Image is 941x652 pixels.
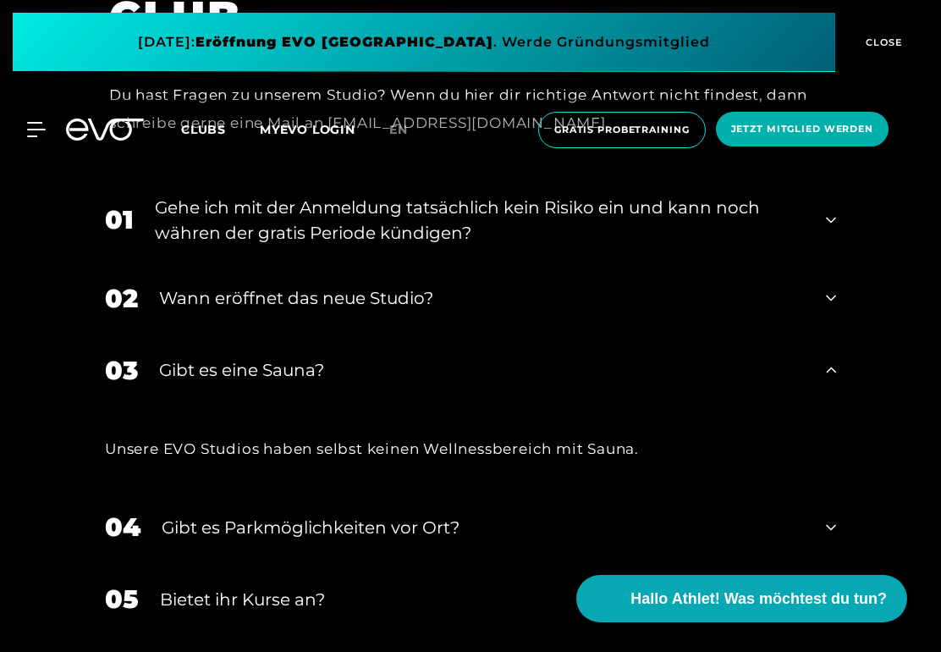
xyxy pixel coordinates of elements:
button: CLOSE [835,13,928,72]
div: 05 [105,580,139,618]
div: Unsere EVO Studios haben selbst keinen Wellnessbereich mit Sauna. [105,435,836,462]
div: Wann eröffnet das neue Studio? [159,285,805,311]
div: 04 [105,508,140,546]
span: Jetzt Mitglied werden [731,122,873,136]
button: Hallo Athlet! Was möchtest du tun? [576,575,907,622]
a: Gratis Probetraining [533,112,711,148]
a: Jetzt Mitglied werden [711,112,894,148]
span: Gratis Probetraining [554,123,690,137]
div: 02 [105,279,138,318]
div: Gibt es eine Sauna? [159,357,805,383]
span: Clubs [181,122,226,137]
span: Hallo Athlet! Was möchtest du tun? [630,588,887,611]
span: en [389,122,408,137]
div: Bietet ihr Kurse an? [160,587,805,612]
div: 03 [105,351,138,390]
div: Gibt es Parkmöglichkeiten vor Ort? [162,515,805,540]
span: CLOSE [861,35,903,50]
a: Clubs [181,121,260,137]
div: Gehe ich mit der Anmeldung tatsächlich kein Risiko ein und kann noch währen der gratis Periode kü... [155,195,805,246]
a: MYEVO LOGIN [260,122,355,137]
div: 01 [105,201,134,239]
a: en [389,120,428,140]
